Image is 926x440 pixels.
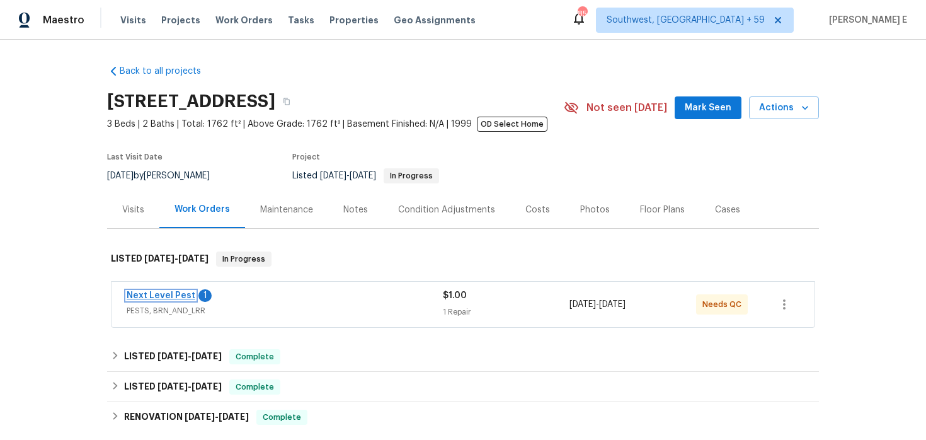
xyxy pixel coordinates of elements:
h6: LISTED [111,252,209,267]
span: Complete [231,381,279,393]
div: LISTED [DATE]-[DATE]Complete [107,372,819,402]
button: Actions [749,96,819,120]
h6: LISTED [124,349,222,364]
span: Work Orders [215,14,273,26]
span: Last Visit Date [107,153,163,161]
span: Actions [759,100,809,116]
span: [DATE] [157,382,188,391]
div: Notes [343,204,368,216]
a: Back to all projects [107,65,228,78]
span: Not seen [DATE] [586,101,667,114]
div: Visits [122,204,144,216]
div: Condition Adjustments [398,204,495,216]
span: - [185,412,249,421]
span: Visits [120,14,146,26]
span: Project [292,153,320,161]
span: - [157,382,222,391]
span: Geo Assignments [394,14,476,26]
span: $1.00 [443,291,467,300]
div: 1 Repair [443,306,569,318]
span: [DATE] [191,382,222,391]
span: [DATE] [599,300,626,309]
div: LISTED [DATE]-[DATE]In Progress [107,239,819,279]
span: PESTS, BRN_AND_LRR [127,304,443,317]
h2: [STREET_ADDRESS] [107,95,275,108]
span: [DATE] [320,171,346,180]
div: 1 [198,289,212,302]
div: Floor Plans [640,204,685,216]
span: Tasks [288,16,314,25]
a: Next Level Pest [127,291,195,300]
div: RENOVATION [DATE]-[DATE]Complete [107,402,819,432]
h6: LISTED [124,379,222,395]
div: Cases [715,204,740,216]
span: OD Select Home [477,117,547,132]
span: Complete [231,350,279,363]
span: Complete [258,411,306,424]
button: Mark Seen [675,96,741,120]
div: Work Orders [174,203,230,216]
div: Photos [580,204,610,216]
span: Mark Seen [685,100,731,116]
span: Maestro [43,14,84,26]
span: - [569,298,626,311]
span: [PERSON_NAME] E [824,14,907,26]
h6: RENOVATION [124,410,249,425]
span: [DATE] [185,412,215,421]
span: [DATE] [219,412,249,421]
span: [DATE] [350,171,376,180]
span: Southwest, [GEOGRAPHIC_DATA] + 59 [607,14,765,26]
div: Maintenance [260,204,313,216]
div: by [PERSON_NAME] [107,168,225,183]
span: [DATE] [178,254,209,263]
span: [DATE] [191,352,222,361]
span: - [144,254,209,263]
span: 3 Beds | 2 Baths | Total: 1762 ft² | Above Grade: 1762 ft² | Basement Finished: N/A | 1999 [107,118,564,130]
button: Copy Address [275,90,298,113]
span: Listed [292,171,439,180]
div: 854 [578,8,586,20]
span: In Progress [385,172,438,180]
div: Costs [525,204,550,216]
span: Needs QC [702,298,746,311]
span: [DATE] [107,171,134,180]
span: Properties [329,14,379,26]
span: - [320,171,376,180]
span: Projects [161,14,200,26]
span: In Progress [217,253,270,265]
span: [DATE] [157,352,188,361]
span: - [157,352,222,361]
span: [DATE] [569,300,596,309]
div: LISTED [DATE]-[DATE]Complete [107,342,819,372]
span: [DATE] [144,254,174,263]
